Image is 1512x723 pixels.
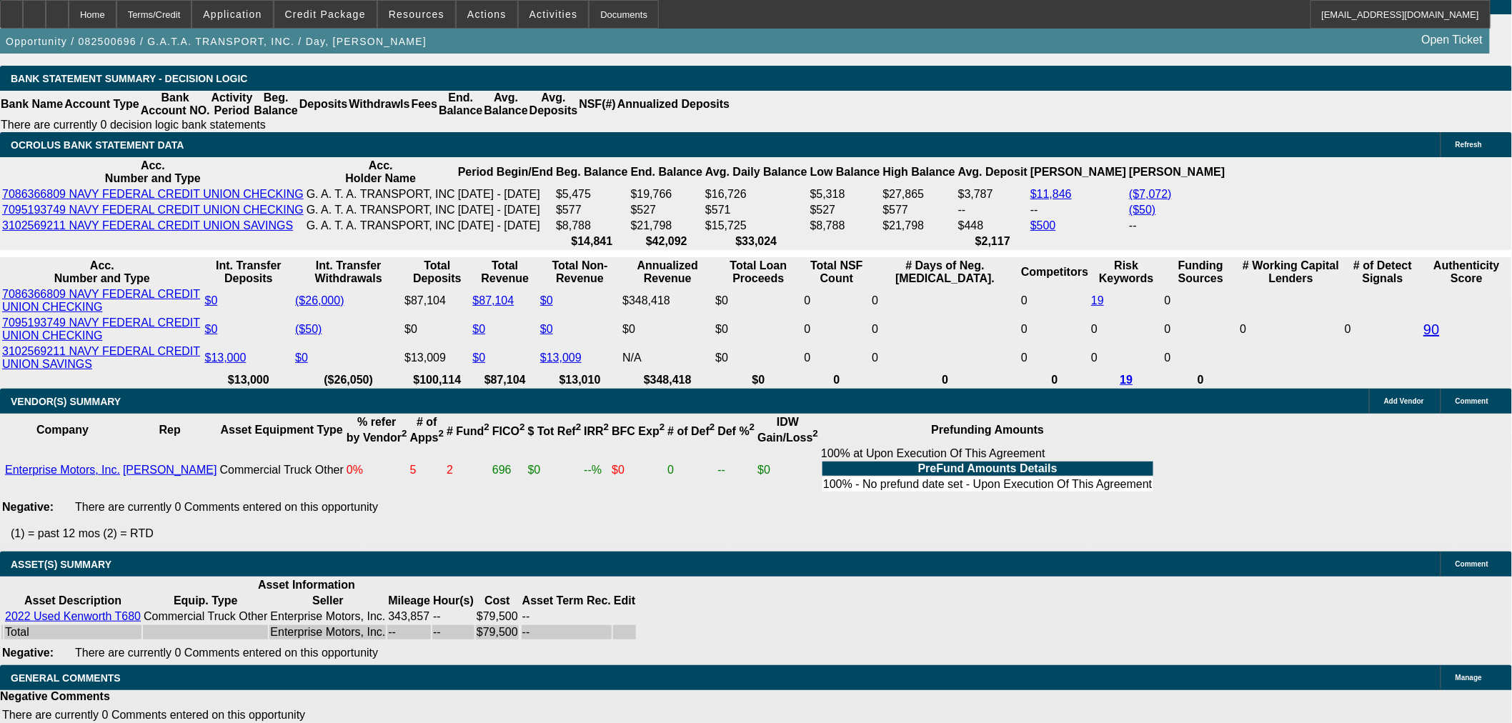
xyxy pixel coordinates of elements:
th: $2,117 [958,234,1028,249]
span: Add Vendor [1384,397,1424,405]
a: $0 [205,323,218,335]
td: -- [958,203,1028,217]
td: 0 [804,316,870,343]
span: Activities [529,9,578,20]
td: $3,787 [958,187,1028,201]
a: ($50) [1129,204,1155,216]
a: $0 [540,323,553,335]
a: 3102569211 NAVY FEDERAL CREDIT UNION SAVINGS [2,345,200,370]
th: Sum of the Total NSF Count and Total Overdraft Fee Count from Ocrolus [804,259,870,286]
td: [DATE] - [DATE] [457,203,554,217]
td: 0 [804,344,870,372]
button: Actions [457,1,517,28]
span: Comment [1456,560,1488,568]
td: Enterprise Motors, Inc. [269,609,386,624]
td: [DATE] - [DATE] [457,219,554,233]
b: Mileage [388,594,430,607]
a: $0 [473,351,486,364]
td: $21,798 [882,219,956,233]
span: Manage [1456,674,1482,682]
a: [PERSON_NAME] [123,464,217,476]
a: ($50) [295,323,322,335]
td: $19,766 [630,187,703,201]
th: Avg. Deposit [958,159,1028,186]
b: # Fund [447,425,489,437]
td: $27,865 [882,187,956,201]
th: $42,092 [630,234,703,249]
th: $14,841 [555,234,628,249]
span: 0 [1240,323,1247,335]
th: $348,418 [622,373,713,387]
td: G. A. T. A. TRANSPORT, INC [306,219,456,233]
td: 0 [871,344,1019,372]
span: Comment [1456,397,1488,405]
a: $13,000 [205,351,247,364]
td: 0 [804,287,870,314]
td: $87,104 [404,287,470,314]
td: $79,500 [476,609,519,624]
button: Resources [378,1,455,28]
span: Credit Package [285,9,366,20]
a: 3102569211 NAVY FEDERAL CREDIT UNION SAVINGS [2,219,293,231]
b: Rep [159,424,181,436]
th: Equip. Type [143,594,268,608]
td: G. A. T. A. TRANSPORT, INC [306,187,456,201]
th: NSF(#) [578,91,617,118]
td: 0 [1164,316,1238,343]
td: 0 [1344,287,1421,372]
button: Activities [519,1,589,28]
td: 0 [667,447,715,494]
b: IRR [584,425,609,437]
sup: 2 [576,422,581,433]
b: Hour(s) [433,594,474,607]
td: -- [717,447,755,494]
td: 100% - No prefund date set - Upon Execution Of This Agreement [822,477,1153,492]
th: Competitors [1020,259,1089,286]
td: $8,788 [810,219,881,233]
td: 343,857 [387,609,431,624]
td: $0 [715,316,802,343]
td: 2 [446,447,490,494]
a: ($26,000) [295,294,344,306]
a: $0 [295,351,308,364]
th: Risk Keywords [1090,259,1162,286]
b: Asset Term Rec. [522,594,611,607]
th: 0 [871,373,1019,387]
td: -- [387,625,431,639]
td: $577 [555,203,628,217]
td: 0 [1020,316,1089,343]
th: 0 [1020,373,1089,387]
a: $0 [473,323,486,335]
th: Acc. Holder Name [306,159,456,186]
td: $577 [882,203,956,217]
td: 0 [1164,287,1238,314]
a: $11,846 [1030,188,1072,200]
td: $21,798 [630,219,703,233]
span: Opportunity / 082500696 / G.A.T.A. TRANSPORT, INC. / Day, [PERSON_NAME] [6,36,427,47]
th: Int. Transfer Deposits [204,259,294,286]
td: $8,788 [555,219,628,233]
th: Total Revenue [472,259,538,286]
td: Commercial Truck Other [143,609,268,624]
th: Total Deposits [404,259,470,286]
span: Refresh [1456,141,1482,149]
span: Resources [389,9,444,20]
th: 0 [1164,373,1238,387]
b: % refer by Vendor [347,416,407,444]
b: Asset Information [258,579,355,591]
b: Prefunding Amounts [932,424,1045,436]
td: 696 [492,447,526,494]
th: Beg. Balance [555,159,628,186]
th: Deposits [299,91,349,118]
td: -- [1030,203,1127,217]
a: 7095193749 NAVY FEDERAL CREDIT UNION CHECKING [2,204,304,216]
b: # of Apps [410,416,444,444]
th: Avg. Daily Balance [705,159,808,186]
td: 0 [1164,344,1238,372]
td: 5 [409,447,444,494]
a: $87,104 [473,294,514,306]
b: Negative: [2,501,54,513]
sup: 2 [604,422,609,433]
th: Avg. Balance [483,91,528,118]
td: -- [432,625,474,639]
